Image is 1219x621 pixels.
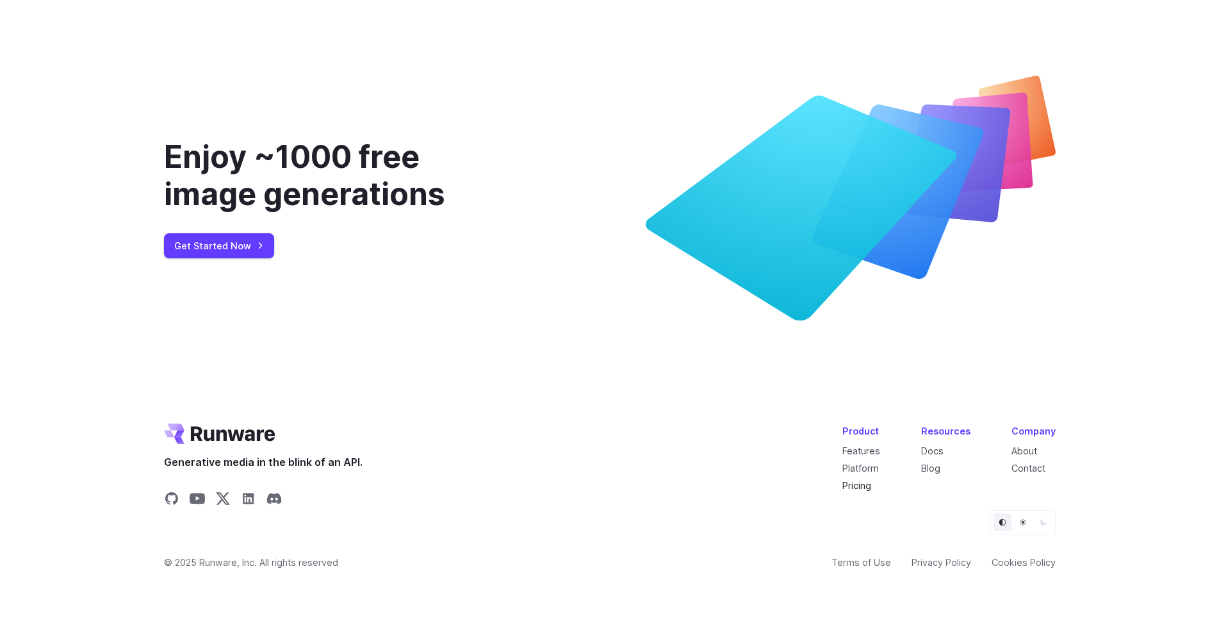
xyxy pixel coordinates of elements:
a: Share on YouTube [190,491,205,510]
a: Share on Discord [266,491,282,510]
a: Pricing [842,480,871,491]
a: Go to / [164,424,275,444]
a: Privacy Policy [912,555,971,570]
a: Features [842,445,880,456]
button: Light [1014,513,1032,531]
span: © 2025 Runware, Inc. All rights reserved [164,555,338,570]
a: Cookies Policy [992,555,1056,570]
a: Platform [842,463,879,474]
button: Default [994,513,1011,531]
a: Blog [921,463,940,474]
a: Terms of Use [831,555,891,570]
ul: Theme selector [990,510,1056,534]
div: Enjoy ~1000 free image generations [164,138,512,212]
div: Company [1011,424,1056,438]
a: Share on GitHub [164,491,179,510]
a: Share on LinkedIn [241,491,256,510]
a: About [1011,445,1037,456]
a: Share on X [215,491,231,510]
span: Generative media in the blink of an API. [164,454,363,471]
div: Resources [921,424,970,438]
a: Get Started Now [164,233,274,258]
a: Docs [921,445,944,456]
button: Dark [1035,513,1052,531]
a: Contact [1011,463,1045,474]
div: Product [842,424,880,438]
